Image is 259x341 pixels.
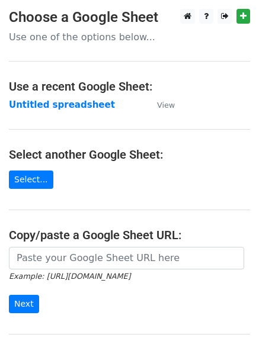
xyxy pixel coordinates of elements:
h4: Copy/paste a Google Sheet URL: [9,228,250,242]
a: Select... [9,170,53,189]
h4: Select another Google Sheet: [9,147,250,162]
h3: Choose a Google Sheet [9,9,250,26]
p: Use one of the options below... [9,31,250,43]
small: View [157,101,175,110]
h4: Use a recent Google Sheet: [9,79,250,94]
input: Paste your Google Sheet URL here [9,247,244,269]
a: Untitled spreadsheet [9,99,115,110]
input: Next [9,295,39,313]
small: Example: [URL][DOMAIN_NAME] [9,272,130,281]
a: View [145,99,175,110]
